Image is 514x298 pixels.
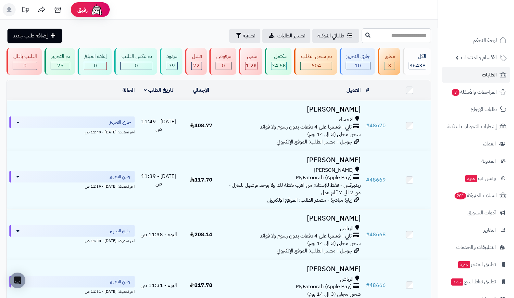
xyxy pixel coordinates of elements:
[13,62,37,70] div: 0
[277,32,305,40] span: تصدير الطلبات
[166,53,178,60] div: مردود
[442,84,510,100] a: المراجعات والأسئلة3
[222,62,225,70] span: 0
[340,225,354,232] span: الرياض
[442,136,510,152] a: العملاء
[110,173,131,180] span: جاري التجهيز
[77,6,88,14] span: رفيق
[346,62,370,70] div: 10
[190,122,212,129] span: 408.77
[293,48,338,75] a: تم شحن الطلب 604
[76,48,113,75] a: إعادة المبلغ 0
[264,48,293,75] a: مكتمل 34.5K
[260,123,352,131] span: تابي - قسّمها على 4 دفعات بدون رسوم ولا فوائد
[465,174,496,183] span: وآتس آب
[192,62,202,70] div: 72
[246,62,257,70] span: 1.2K
[17,3,33,18] a: تحديثات المنصة
[468,208,496,217] span: أدوات التسويق
[267,196,352,204] span: زيارة مباشرة - مصدر الطلب: الموقع الإلكتروني
[296,174,352,182] span: MyFatoorah (Apple Pay)
[409,62,426,70] span: 36438
[366,122,370,129] span: #
[51,62,70,70] div: 25
[193,86,209,94] a: الإجمالي
[272,62,286,70] span: 34.5K
[338,48,377,75] a: جاري التجهيز 10
[110,228,131,234] span: جاري التجهيز
[314,167,354,174] span: [PERSON_NAME]
[113,48,158,75] a: تم عكس الطلب 0
[366,231,370,238] span: #
[482,70,497,79] span: الطلبات
[366,281,386,289] a: #48666
[225,265,361,273] h3: [PERSON_NAME]
[216,53,232,60] div: مرفوض
[451,278,463,286] span: جديد
[245,53,257,60] div: ملغي
[483,225,496,235] span: التقارير
[13,32,48,40] span: إضافة طلب جديد
[90,3,103,16] img: ai-face.png
[122,86,135,94] a: الحالة
[9,237,135,244] div: اخر تحديث: [DATE] - 11:38 ص
[377,48,401,75] a: معلق 3
[245,62,257,70] div: 1166
[482,156,496,166] span: المدونة
[442,170,510,186] a: وآتس آبجديد
[225,215,361,222] h3: [PERSON_NAME]
[277,247,352,255] span: جوجل - مصدر الطلب: الموقع الإلكتروني
[141,172,176,188] span: [DATE] - 11:39 ص
[409,53,426,60] div: الكل
[158,48,184,75] a: مردود 79
[277,138,352,146] span: جوجل - مصدر الطلب: الموقع الإلكتروني
[9,128,135,135] div: اخر تحديث: [DATE] - 11:49 ص
[470,105,497,114] span: طلبات الإرجاع
[442,102,510,117] a: طلبات الإرجاع
[229,29,260,43] button: تصفية
[7,29,62,43] a: إضافة طلب جديد
[225,156,361,164] h3: [PERSON_NAME]
[442,188,510,203] a: السلات المتروكة201
[243,32,255,40] span: تصفية
[23,62,27,70] span: 0
[384,53,395,60] div: معلق
[5,48,43,75] a: الطلب باطل 0
[452,89,459,96] span: 3
[442,222,510,238] a: التقارير
[120,53,152,60] div: تم عكس الطلب
[57,62,64,70] span: 25
[442,205,510,221] a: أدوات التسويق
[166,62,177,70] div: 79
[262,29,310,43] a: تصدير الطلبات
[454,191,497,200] span: السلات المتروكة
[355,62,361,70] span: 10
[451,277,496,286] span: تطبيق نقاط البيع
[340,276,354,283] span: الرياض
[191,53,202,60] div: فشل
[208,48,238,75] a: مرفوض 0
[366,86,369,94] a: #
[301,62,332,70] div: 604
[318,32,344,40] span: طلباتي المُوكلة
[473,36,497,45] span: لوحة التحكم
[461,53,497,62] span: الأقسام والمنتجات
[110,278,131,285] span: جاري التجهيز
[229,181,361,196] span: ريدبوكس - فقط للإستلام من اقرب نقطة لك ولا يوجد توصيل للمنزل - من 2 الى 7 أيام عمل
[312,29,359,43] a: طلباتي المُوكلة
[184,48,208,75] a: فشل 72
[9,288,135,294] div: اخر تحديث: [DATE] - 11:31 ص
[366,281,370,289] span: #
[225,106,361,113] h3: [PERSON_NAME]
[307,290,361,298] span: شحن مجاني (3 الى 14 يوم)
[458,260,496,269] span: تطبيق المتجر
[94,62,97,70] span: 0
[388,62,391,70] span: 3
[442,33,510,48] a: لوحة التحكم
[13,53,37,60] div: الطلب باطل
[311,62,321,70] span: 604
[456,243,496,252] span: التطبيقات والخدمات
[366,231,386,238] a: #48668
[366,122,386,129] a: #48670
[465,175,477,182] span: جديد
